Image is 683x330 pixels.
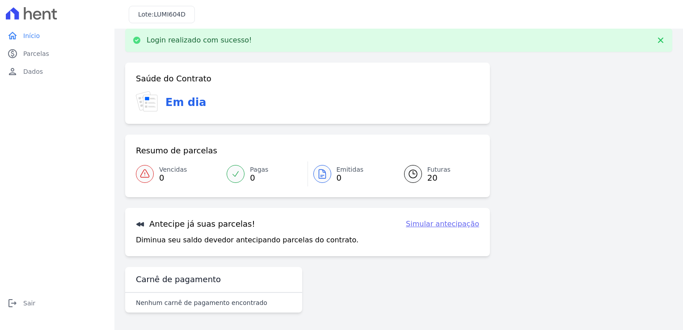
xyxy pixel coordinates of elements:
h3: Saúde do Contrato [136,73,211,84]
a: Simular antecipação [406,219,479,229]
p: Login realizado com sucesso! [147,36,252,45]
a: Vencidas 0 [136,161,221,186]
a: Pagas 0 [221,161,307,186]
span: Dados [23,67,43,76]
span: Parcelas [23,49,49,58]
i: paid [7,48,18,59]
p: Diminua seu saldo devedor antecipando parcelas do contrato. [136,235,358,245]
span: Futuras [427,165,451,174]
span: 0 [159,174,187,182]
a: paidParcelas [4,45,111,63]
span: 0 [337,174,364,182]
p: Nenhum carnê de pagamento encontrado [136,298,267,307]
a: logoutSair [4,294,111,312]
h3: Resumo de parcelas [136,145,217,156]
h3: Em dia [165,94,206,110]
a: homeInício [4,27,111,45]
span: 0 [250,174,268,182]
i: logout [7,298,18,309]
span: Início [23,31,40,40]
span: Emitidas [337,165,364,174]
h3: Antecipe já suas parcelas! [136,219,255,229]
a: personDados [4,63,111,80]
span: 20 [427,174,451,182]
h3: Carnê de pagamento [136,274,221,285]
span: LUMI604D [154,11,186,18]
i: home [7,30,18,41]
span: Pagas [250,165,268,174]
a: Futuras 20 [393,161,479,186]
a: Emitidas 0 [308,161,393,186]
h3: Lote: [138,10,186,19]
span: Vencidas [159,165,187,174]
span: Sair [23,299,35,308]
i: person [7,66,18,77]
